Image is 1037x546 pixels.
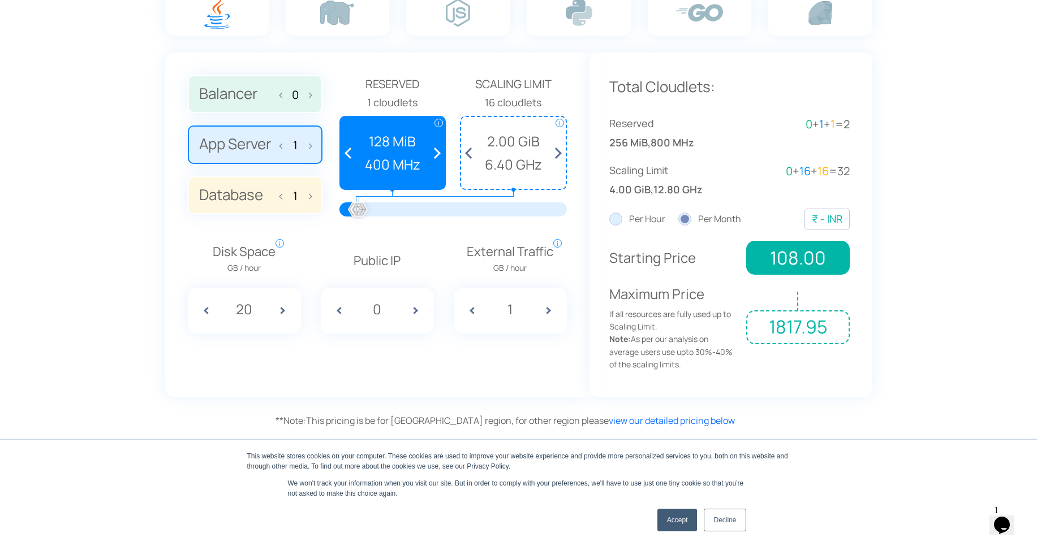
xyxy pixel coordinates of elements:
span: 4.00 GiB [609,181,651,198]
span: i [553,239,562,248]
p: Public IP [321,251,434,271]
label: App Server [188,125,322,164]
span: 6.40 GHz [467,154,560,175]
span: External Traffic [467,242,553,275]
p: We won't track your information when you visit our site. But in order to comply with your prefere... [288,478,750,499]
span: GB / hour [213,262,276,274]
span: 0 [786,163,793,179]
span: 1 [819,116,824,132]
span: 1817.95 [746,310,849,344]
span: 2 [844,116,850,132]
p: Total Cloudlets: [609,75,850,99]
img: go [675,4,723,21]
span: Disk Space [213,242,276,275]
div: + + = [729,162,850,180]
span: 800 MHz [651,135,694,151]
span: If all resources are fully used up to Scaling Limit. As per our analysis on average users use upt... [609,308,738,371]
input: App Server [286,138,304,151]
span: GB / hour [467,262,553,274]
a: view our detailed pricing below [609,414,735,427]
span: i [556,119,564,127]
iframe: chat widget [989,501,1026,535]
span: 1 [831,116,835,132]
div: This pricing is be for [GEOGRAPHIC_DATA] region, for other region please [276,414,875,428]
a: Accept [657,509,698,531]
span: 12.80 GHz [653,181,703,198]
input: Balancer [286,88,304,101]
label: Per Month [678,212,741,227]
span: Scaling Limit [460,75,567,93]
span: i [434,119,443,127]
span: 108.00 [746,241,849,275]
div: ₹ - INR [812,211,842,227]
div: 1 cloudlets [339,94,446,111]
p: Maximum Price [609,283,738,371]
span: 400 MHz [346,154,440,175]
span: Reserved [609,115,730,132]
strong: Note: [609,333,631,344]
span: 256 MiB [609,135,648,151]
span: 0 [806,116,812,132]
span: i [276,239,284,248]
span: Reserved [339,75,446,93]
div: + + = [729,115,850,133]
span: Scaling Limit [609,162,730,179]
span: 128 MiB [346,131,440,152]
div: 16 cloudlets [460,94,567,111]
label: Database [188,176,322,215]
div: , [609,162,730,198]
span: 16 [799,163,811,179]
div: , [609,115,730,151]
span: Note: [276,414,306,427]
img: php [320,1,354,25]
p: Starting Price [609,247,738,268]
label: Per Hour [609,212,665,227]
div: This website stores cookies on your computer. These cookies are used to improve your website expe... [247,451,790,471]
span: 2.00 GiB [467,131,560,152]
label: Balancer [188,75,322,114]
span: 16 [817,163,829,179]
span: 32 [837,163,850,179]
img: ruby [808,1,832,25]
a: Decline [704,509,746,531]
input: Database [286,189,304,202]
